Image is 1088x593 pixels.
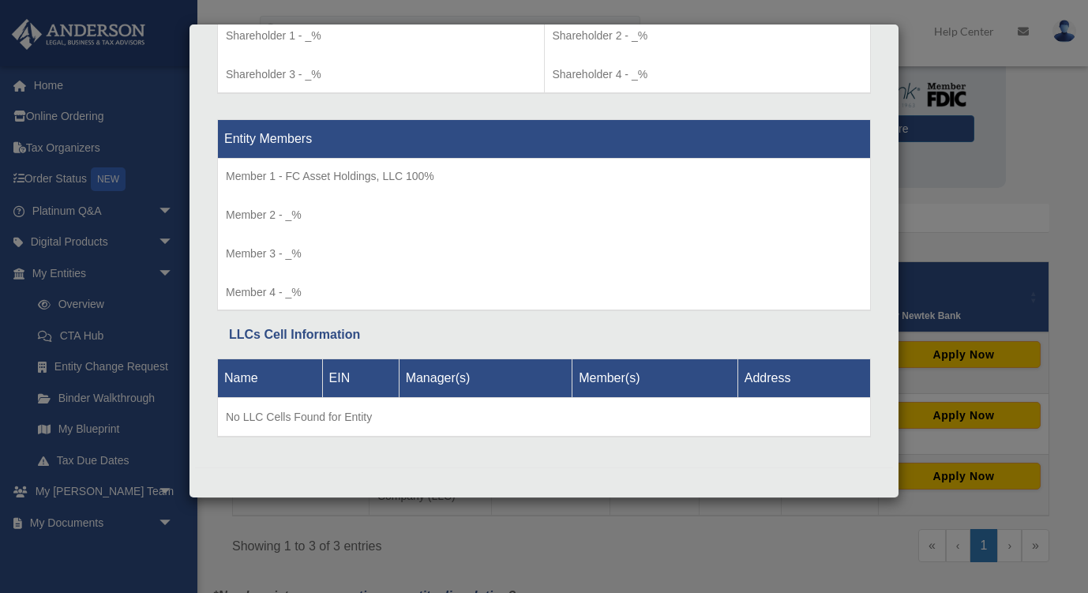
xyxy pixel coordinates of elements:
[218,119,871,158] th: Entity Members
[553,65,863,84] p: Shareholder 4 - _%
[218,398,871,437] td: No LLC Cells Found for Entity
[229,324,859,346] div: LLCs Cell Information
[226,65,536,84] p: Shareholder 3 - _%
[322,359,399,398] th: EIN
[553,26,863,46] p: Shareholder 2 - _%
[226,244,862,264] p: Member 3 - _%
[399,359,572,398] th: Manager(s)
[572,359,738,398] th: Member(s)
[737,359,870,398] th: Address
[226,205,862,225] p: Member 2 - _%
[218,359,323,398] th: Name
[226,167,862,186] p: Member 1 - FC Asset Holdings, LLC 100%
[226,26,536,46] p: Shareholder 1 - _%
[226,283,862,302] p: Member 4 - _%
